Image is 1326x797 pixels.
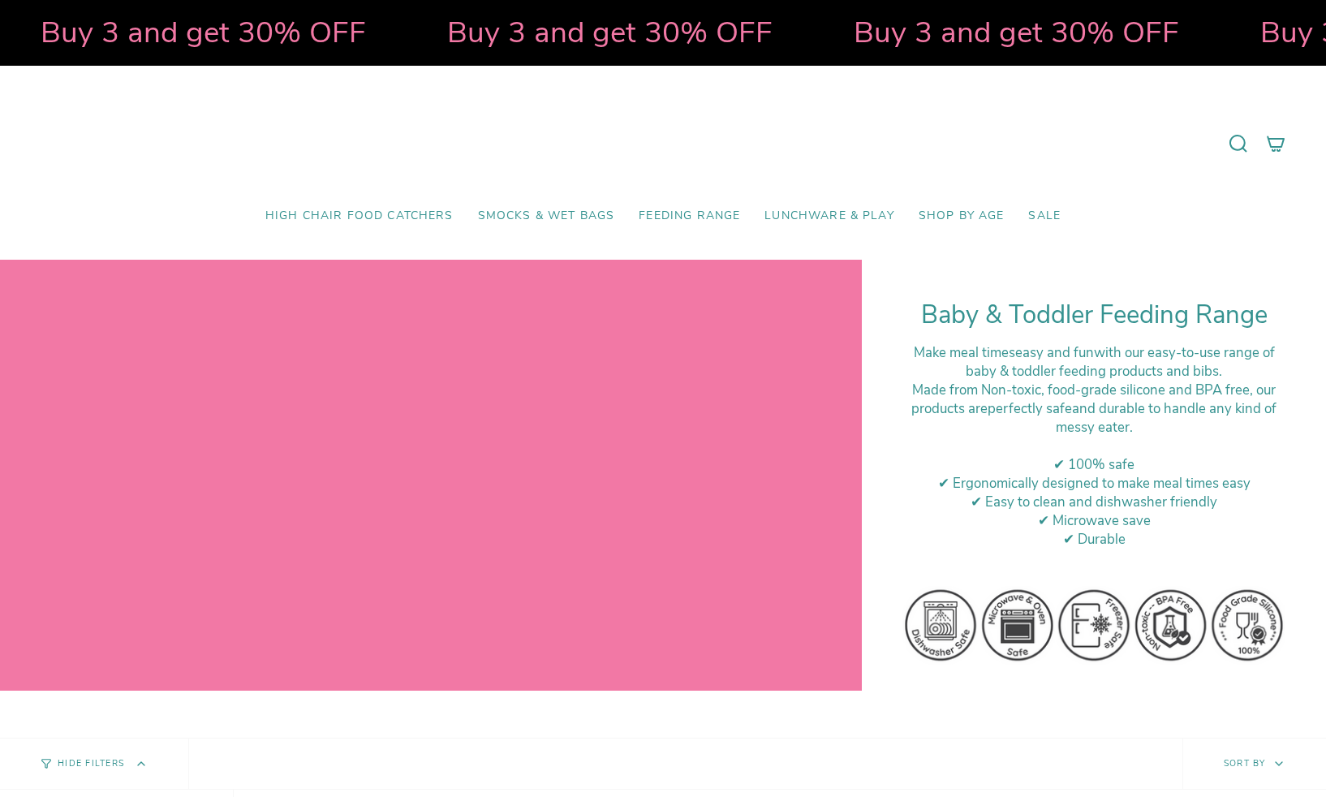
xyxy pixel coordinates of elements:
[1182,739,1326,789] button: Sort by
[902,530,1285,549] div: ✔ Durable
[906,197,1017,235] a: Shop by Age
[447,12,773,53] strong: Buy 3 and get 30% OFF
[752,197,906,235] a: Lunchware & Play
[478,209,615,223] span: Smocks & Wet Bags
[902,300,1285,330] h1: Baby & Toddler Feeding Range
[58,760,124,769] span: Hide Filters
[265,209,454,223] span: High Chair Food Catchers
[764,209,893,223] span: Lunchware & Play
[626,197,752,235] a: Feeding Range
[1028,209,1061,223] span: SALE
[988,399,1072,418] strong: perfectly safe
[639,209,740,223] span: Feeding Range
[919,209,1005,223] span: Shop by Age
[902,474,1285,493] div: ✔ Ergonomically designed to make meal times easy
[902,381,1285,437] div: M
[466,197,627,235] a: Smocks & Wet Bags
[902,493,1285,511] div: ✔ Easy to clean and dishwasher friendly
[1224,757,1266,769] span: Sort by
[523,90,803,197] a: Mumma’s Little Helpers
[41,12,366,53] strong: Buy 3 and get 30% OFF
[1016,197,1073,235] a: SALE
[1015,343,1094,362] strong: easy and fun
[253,197,466,235] a: High Chair Food Catchers
[902,343,1285,381] div: Make meal times with our easy-to-use range of baby & toddler feeding products and bibs.
[1038,511,1151,530] span: ✔ Microwave save
[854,12,1179,53] strong: Buy 3 and get 30% OFF
[902,455,1285,474] div: ✔ 100% safe
[911,381,1276,437] span: ade from Non-toxic, food-grade silicone and BPA free, our products are and durable to handle any ...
